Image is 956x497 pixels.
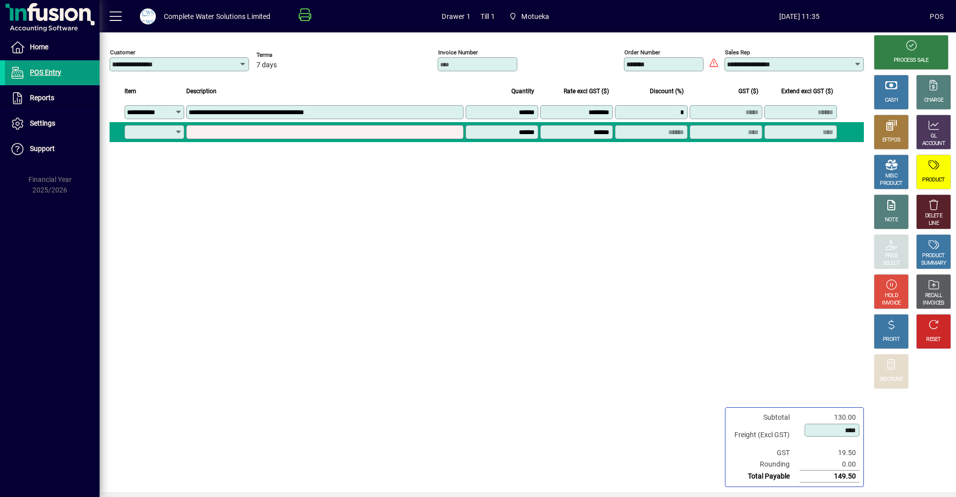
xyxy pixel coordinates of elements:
td: 19.50 [800,447,859,459]
div: PRODUCT [880,180,902,187]
div: PROCESS SALE [894,57,929,64]
span: Terms [256,52,316,58]
span: [DATE] 11:35 [669,8,930,24]
span: Reports [30,94,54,102]
div: PRICE [885,252,898,260]
div: EFTPOS [882,137,901,144]
span: Item [124,86,136,97]
span: 7 days [256,61,277,69]
div: RESET [926,336,941,343]
button: Profile [132,7,164,25]
div: DELETE [925,212,942,220]
span: Rate excl GST ($) [564,86,609,97]
span: Till 1 [480,8,495,24]
div: HOLD [885,292,898,300]
div: SELECT [883,260,900,267]
td: Freight (Excl GST) [729,423,800,447]
span: POS Entry [30,68,61,76]
td: 130.00 [800,412,859,423]
span: Description [186,86,217,97]
a: Reports [5,86,100,111]
div: PRODUCT [922,176,945,184]
div: RECALL [925,292,943,300]
mat-label: Sales rep [725,49,750,56]
div: POS [930,8,944,24]
a: Home [5,35,100,60]
td: GST [729,447,800,459]
span: Home [30,43,48,51]
span: Settings [30,119,55,127]
span: Motueka [505,7,554,25]
div: SUMMARY [921,260,946,267]
td: 0.00 [800,459,859,471]
div: GL [931,133,937,140]
a: Settings [5,111,100,136]
span: Extend excl GST ($) [781,86,833,97]
div: MISC [885,172,897,180]
span: Drawer 1 [442,8,470,24]
td: Rounding [729,459,800,471]
div: INVOICES [923,300,944,307]
mat-label: Invoice number [438,49,478,56]
div: PROFIT [883,336,900,343]
mat-label: Customer [110,49,135,56]
td: Total Payable [729,471,800,483]
div: ACCOUNT [922,140,945,148]
div: PRODUCT [922,252,945,260]
a: Support [5,137,100,162]
div: Complete Water Solutions Limited [164,8,271,24]
span: Motueka [521,8,549,24]
div: CHARGE [924,97,944,104]
div: CASH [885,97,898,104]
div: INVOICE [882,300,900,307]
span: GST ($) [738,86,758,97]
div: LINE [929,220,939,227]
td: 149.50 [800,471,859,483]
td: Subtotal [729,412,800,423]
span: Quantity [511,86,534,97]
span: Support [30,145,55,153]
div: NOTE [885,216,898,224]
mat-label: Order number [624,49,660,56]
span: Discount (%) [650,86,684,97]
div: DISCOUNT [879,376,903,383]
